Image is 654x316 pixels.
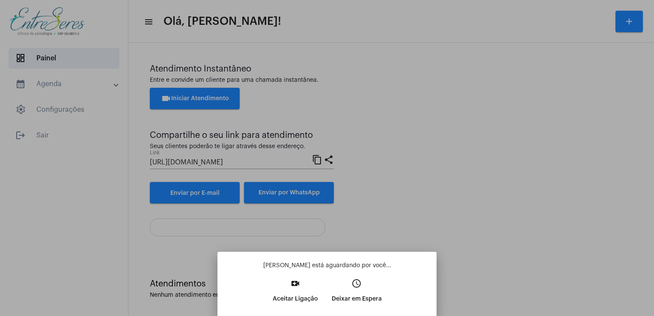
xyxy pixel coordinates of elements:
[351,278,362,289] mat-icon: access_time
[290,278,300,289] mat-icon: video_call
[332,291,382,307] p: Deixar em Espera
[273,291,318,307] p: Aceitar Ligação
[325,276,389,313] button: Deixar em Espera
[266,276,325,313] button: Aceitar Ligação
[224,261,430,270] p: [PERSON_NAME] está aguardando por você...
